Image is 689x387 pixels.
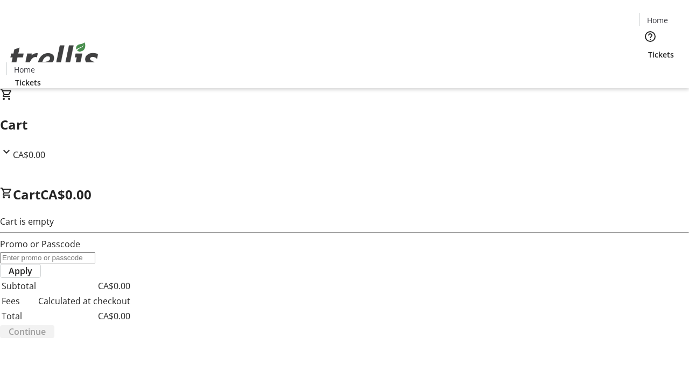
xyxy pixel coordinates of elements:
[13,149,45,161] span: CA$0.00
[648,49,674,60] span: Tickets
[15,77,41,88] span: Tickets
[40,185,92,203] span: CA$0.00
[647,15,668,26] span: Home
[6,31,102,84] img: Orient E2E Organization q9zma5UAMd's Logo
[639,26,661,47] button: Help
[1,294,37,308] td: Fees
[639,60,661,82] button: Cart
[1,309,37,323] td: Total
[38,279,131,293] td: CA$0.00
[38,294,131,308] td: Calculated at checkout
[38,309,131,323] td: CA$0.00
[640,15,674,26] a: Home
[9,264,32,277] span: Apply
[639,49,683,60] a: Tickets
[1,279,37,293] td: Subtotal
[14,64,35,75] span: Home
[6,77,50,88] a: Tickets
[7,64,41,75] a: Home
